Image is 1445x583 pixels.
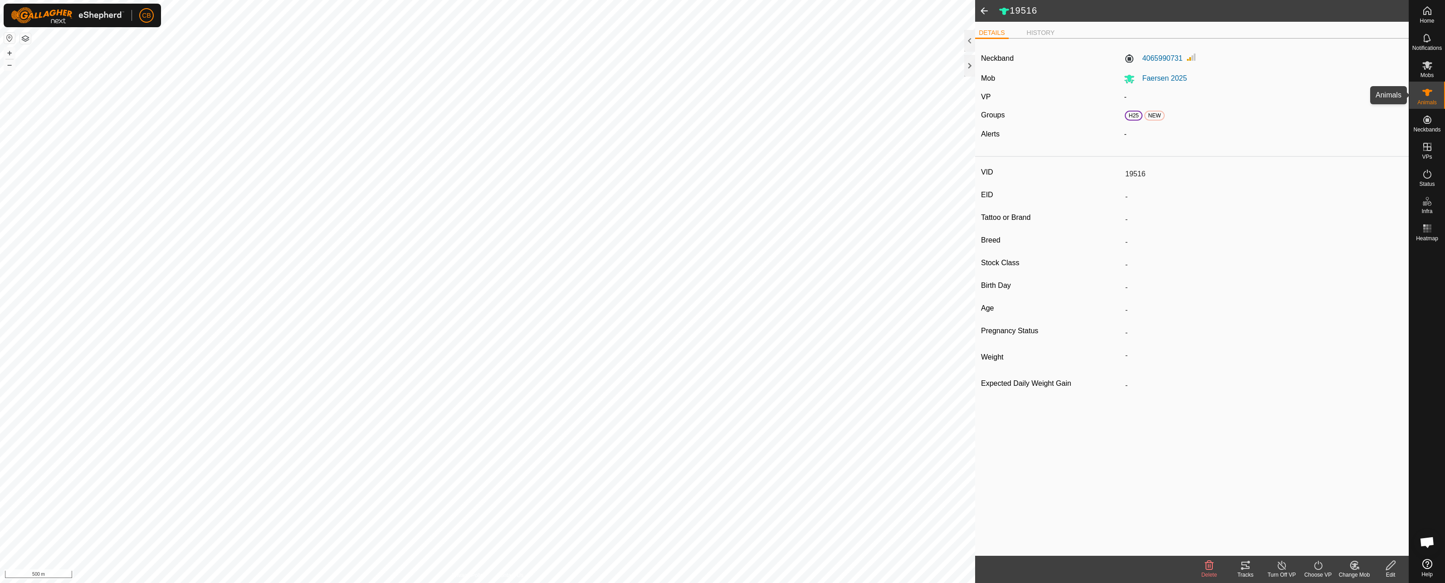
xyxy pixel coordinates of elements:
div: Change Mob [1336,571,1372,579]
span: Faersen 2025 [1135,74,1187,82]
span: Notifications [1412,45,1442,51]
span: Delete [1201,572,1217,578]
div: Edit [1372,571,1409,579]
label: Tattoo or Brand [981,212,1122,223]
img: Signal strength [1186,52,1197,63]
span: Mobs [1421,73,1434,78]
span: Heatmap [1416,236,1438,241]
div: Tracks [1227,571,1264,579]
div: Turn Off VP [1264,571,1300,579]
label: EID [981,189,1122,201]
span: Animals [1417,100,1437,105]
span: Status [1419,181,1435,187]
span: Help [1421,572,1433,577]
button: Map Layers [20,33,31,44]
div: Chat öffnen [1414,529,1441,556]
span: Neckbands [1413,127,1440,132]
app-display-virtual-paddock-transition: - [1124,93,1126,101]
label: Pregnancy Status [981,325,1122,337]
div: - [1120,129,1406,140]
img: Gallagher Logo [11,7,124,24]
li: HISTORY [1023,28,1059,38]
button: Reset Map [4,33,15,44]
span: NEW [1144,111,1165,121]
span: Home [1420,18,1434,24]
button: + [4,48,15,58]
label: Neckband [981,53,1014,64]
label: Birth Day [981,280,1122,291]
span: CB [142,11,151,20]
span: Infra [1421,209,1432,214]
a: Privacy Policy [452,571,486,579]
label: Stock Class [981,257,1122,269]
label: Expected Daily Weight Gain [981,378,1122,389]
h2: 19516 [999,5,1409,17]
a: Contact Us [497,571,523,579]
label: Age [981,302,1122,314]
a: Help [1409,555,1445,581]
div: Choose VP [1300,571,1336,579]
label: VP [981,93,991,101]
label: Groups [981,111,1005,119]
li: DETAILS [975,28,1008,39]
button: – [4,59,15,70]
label: Alerts [981,130,1000,138]
label: VID [981,166,1122,178]
label: Mob [981,74,995,82]
label: Breed [981,234,1122,246]
span: VPs [1422,154,1432,160]
label: Weight [981,348,1122,367]
label: 4065990731 [1124,53,1182,64]
span: H25 [1125,111,1142,121]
